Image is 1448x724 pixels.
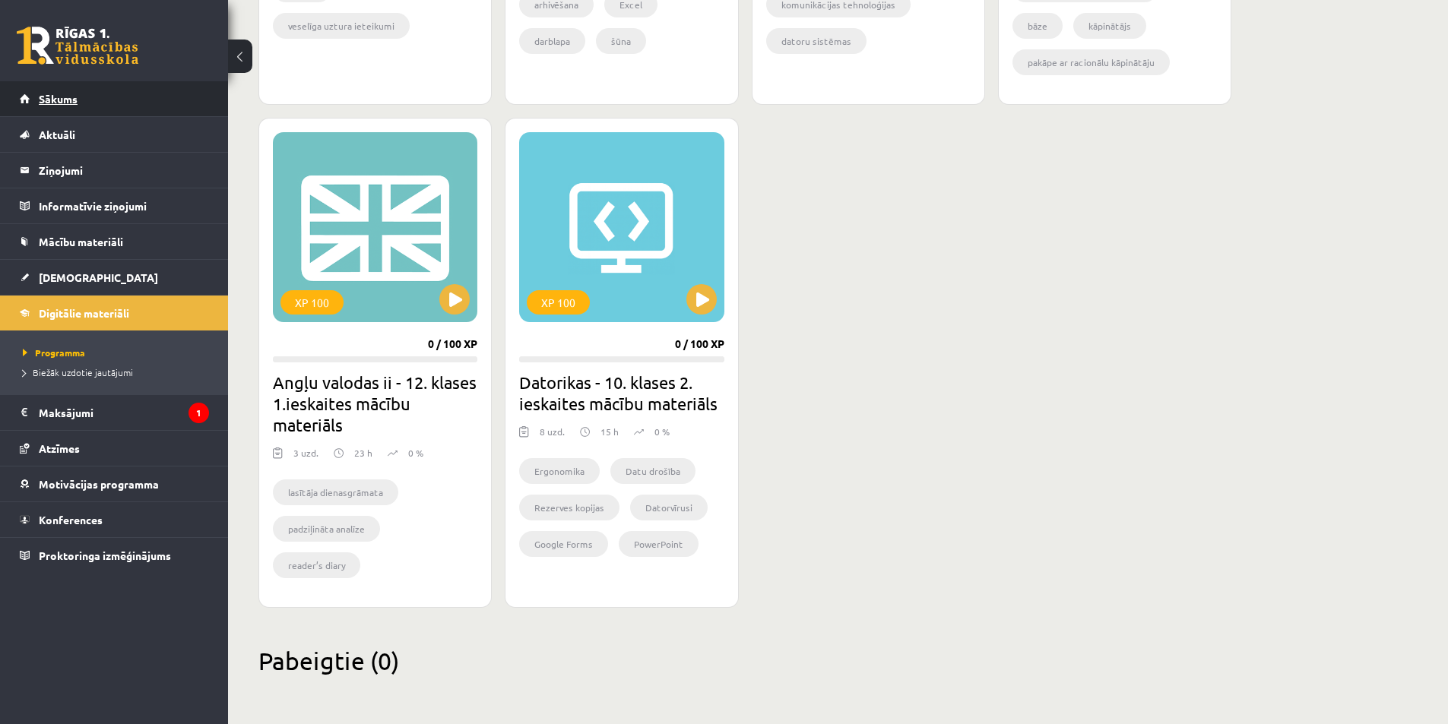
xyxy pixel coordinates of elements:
[23,366,133,378] span: Biežāk uzdotie jautājumi
[39,235,123,248] span: Mācību materiāli
[189,403,209,423] i: 1
[39,270,158,284] span: [DEMOGRAPHIC_DATA]
[273,13,410,39] li: veselīga uztura ieteikumi
[519,371,724,414] h2: Datorikas - 10. klases 2. ieskaites mācību materiāls
[20,81,209,116] a: Sākums
[519,28,585,54] li: darblapa
[20,431,209,466] a: Atzīmes
[20,466,209,501] a: Motivācijas programma
[23,346,213,359] a: Programma
[654,425,670,438] p: 0 %
[540,425,565,447] div: 8 uzd.
[630,495,708,520] li: Datorvīrusi
[39,395,209,430] legend: Maksājumi
[273,479,398,505] li: lasītāja dienasgrāmata
[20,502,209,537] a: Konferences
[519,458,600,484] li: Ergonomika
[519,531,608,557] li: Google Forms
[1073,13,1146,39] li: kāpinātājs
[619,531,699,557] li: PowerPoint
[39,153,209,188] legend: Ziņojumi
[39,549,171,562] span: Proktoringa izmēģinājums
[1012,13,1063,39] li: bāze
[519,495,619,520] li: Rezerves kopijas
[20,224,209,259] a: Mācību materiāli
[600,425,619,438] p: 15 h
[23,365,213,379] a: Biežāk uzdotie jautājumi
[20,188,209,223] a: Informatīvie ziņojumi
[527,290,590,315] div: XP 100
[39,441,80,455] span: Atzīmes
[273,371,477,435] h2: Angļu valodas ii - 12. klases 1.ieskaites mācību materiāls
[20,395,209,430] a: Maksājumi1
[1012,49,1170,75] li: pakāpe ar racionālu kāpinātāju
[23,346,85,359] span: Programma
[20,296,209,330] a: Digitālie materiāli
[610,458,695,484] li: Datu drošība
[766,28,867,54] li: datoru sistēmas
[354,446,372,460] p: 23 h
[293,446,318,469] div: 3 uzd.
[273,552,360,578] li: reader’s diary
[17,27,138,65] a: Rīgas 1. Tālmācības vidusskola
[20,117,209,152] a: Aktuāli
[273,516,380,542] li: padziļināta analīze
[258,646,1231,675] h2: Pabeigtie (0)
[39,188,209,223] legend: Informatīvie ziņojumi
[20,260,209,295] a: [DEMOGRAPHIC_DATA]
[20,153,209,188] a: Ziņojumi
[20,538,209,573] a: Proktoringa izmēģinājums
[39,128,75,141] span: Aktuāli
[39,306,129,320] span: Digitālie materiāli
[280,290,344,315] div: XP 100
[39,477,159,491] span: Motivācijas programma
[39,92,78,106] span: Sākums
[408,446,423,460] p: 0 %
[39,513,103,526] span: Konferences
[596,28,646,54] li: šūna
